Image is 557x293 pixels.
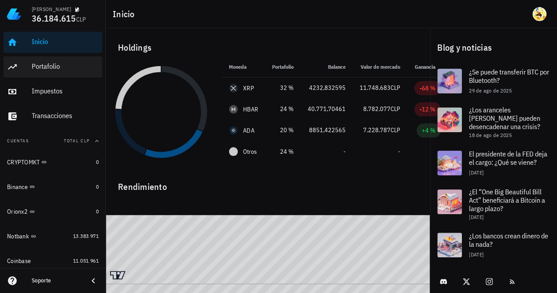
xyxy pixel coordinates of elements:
[308,104,346,114] div: 40.771,70461
[430,33,557,62] div: Blog y noticias
[4,226,102,247] a: Notbank 13.383.971
[4,81,102,102] a: Impuestos
[532,7,546,21] div: avatar
[4,130,102,152] button: CuentasTotal CLP
[308,83,346,93] div: 4232,832595
[391,84,400,92] span: CLP
[469,214,483,220] span: [DATE]
[469,132,512,138] span: 18 de ago de 2025
[111,33,425,62] div: Holdings
[430,144,557,182] a: El presidente de la FED deja el cargo: ¿Qué se viene? [DATE]
[229,105,238,114] div: HBAR-icon
[343,148,346,156] span: -
[111,173,425,194] div: Rendimiento
[110,271,125,279] a: Charting by TradingView
[7,7,21,21] img: LedgiFi
[353,56,407,78] th: Valor de mercado
[7,257,31,265] div: Coinbase
[4,106,102,127] a: Transacciones
[363,126,391,134] span: 7.228.787
[32,12,76,24] span: 36.184.615
[7,183,28,191] div: Binance
[4,56,102,78] a: Portafolio
[469,231,548,248] span: ¿Los bancos crean dinero de la nada?
[229,84,238,93] div: XRP-icon
[430,182,557,226] a: ¿El “One Big Beautiful Bill Act” beneficiará a Bitcoin a largo plazo? [DATE]
[64,138,90,144] span: Total CLP
[272,83,294,93] div: 32 %
[363,105,391,113] span: 8.782.077
[469,67,549,85] span: ¿Se puede transferir BTC por Bluetooth?
[4,176,102,197] a: Binance 0
[73,233,99,239] span: 13.383.971
[222,56,265,78] th: Moneda
[272,147,294,156] div: 24 %
[32,87,99,95] div: Impuestos
[96,159,99,165] span: 0
[272,126,294,135] div: 20 %
[430,226,557,264] a: ¿Los bancos crean dinero de la nada? [DATE]
[4,32,102,53] a: Inicio
[469,251,483,258] span: [DATE]
[391,126,400,134] span: CLP
[415,63,441,70] span: Ganancia
[4,250,102,271] a: Coinbase 11.051.961
[469,149,547,167] span: El presidente de la FED deja el cargo: ¿Qué se viene?
[301,56,353,78] th: Balance
[398,148,400,156] span: -
[265,56,301,78] th: Portafolio
[7,233,29,240] div: Notbank
[272,104,294,114] div: 24 %
[96,208,99,215] span: 0
[32,111,99,120] div: Transacciones
[469,169,483,176] span: [DATE]
[76,15,86,23] span: CLP
[243,126,255,135] div: ADA
[308,126,346,135] div: 8851,422565
[469,87,512,94] span: 29 de ago de 2025
[243,105,258,114] div: HBAR
[422,126,435,135] div: +4 %
[430,62,557,100] a: ¿Se puede transferir BTC por Bluetooth? 29 de ago de 2025
[96,183,99,190] span: 0
[243,84,254,93] div: XRP
[7,208,28,215] div: Orionx2
[430,100,557,144] a: ¿Los aranceles [PERSON_NAME] pueden desencadenar una crisis? 18 de ago de 2025
[32,62,99,70] div: Portafolio
[113,7,138,21] h1: Inicio
[391,105,400,113] span: CLP
[469,105,540,131] span: ¿Los aranceles [PERSON_NAME] pueden desencadenar una crisis?
[360,84,391,92] span: 11.748.683
[32,6,71,13] div: [PERSON_NAME]
[420,84,435,93] div: -68 %
[469,187,545,213] span: ¿El “One Big Beautiful Bill Act” beneficiará a Bitcoin a largo plazo?
[420,105,435,114] div: -12 %
[229,126,238,135] div: ADA-icon
[32,37,99,46] div: Inicio
[73,257,99,264] span: 11.051.961
[32,277,81,284] div: Soporte
[4,201,102,222] a: Orionx2 0
[7,159,40,166] div: CRYPTOMKT
[243,147,257,156] span: Otros
[4,152,102,173] a: CRYPTOMKT 0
